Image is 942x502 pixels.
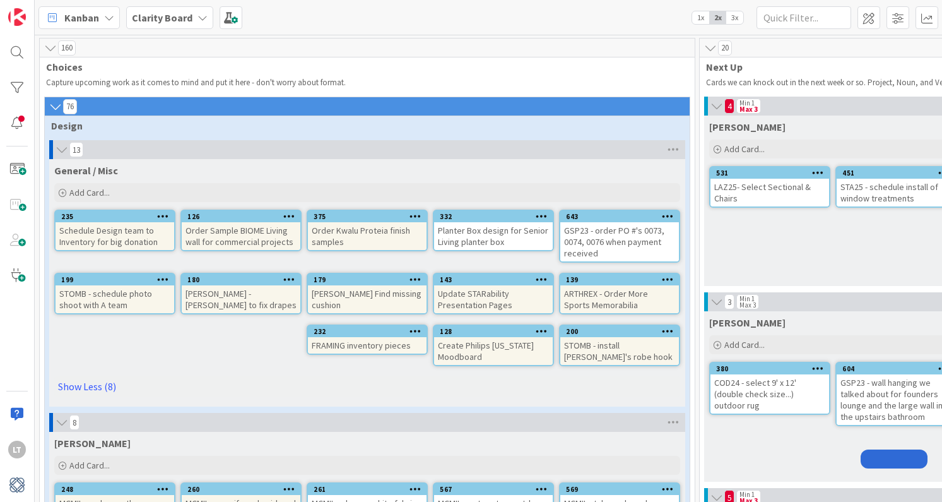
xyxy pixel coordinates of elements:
[54,437,131,450] span: MCMIL McMillon
[56,211,174,222] div: 235
[434,222,553,250] div: Planter Box design for Senior Living planter box
[440,275,553,284] div: 143
[710,167,829,206] div: 531LAZ25- Select Sectional & Chairs
[560,274,679,313] div: 139ARTHREX - Order More Sports Memorabilia
[434,326,553,365] div: 128Create Philips [US_STATE] Moodboard
[182,211,300,250] div: 126Order Sample BIOME Living wall for commercial projects
[757,6,851,29] input: Quick Filter...
[709,316,786,329] span: Lisa T.
[724,294,734,309] span: 3
[308,274,427,285] div: 179
[314,275,427,284] div: 179
[440,327,553,336] div: 128
[560,211,679,261] div: 643GSP23 - order PO #'s 0073, 0074, 0076 when payment received
[434,337,553,365] div: Create Philips [US_STATE] Moodboard
[46,78,688,88] p: Capture upcoming work as it comes to mind and put it here - don't worry about format.
[8,476,26,494] img: avatar
[182,274,300,285] div: 180
[56,274,174,285] div: 199
[716,169,829,177] div: 531
[724,99,734,114] span: 4
[739,296,755,302] div: Min 1
[64,10,99,25] span: Kanban
[308,484,427,495] div: 261
[692,11,709,24] span: 1x
[61,485,174,494] div: 248
[560,274,679,285] div: 139
[314,485,427,494] div: 261
[187,212,300,221] div: 126
[8,8,26,26] img: Visit kanbanzone.com
[560,326,679,337] div: 200
[710,363,829,374] div: 380
[710,363,829,414] div: 380COD24 - select 9' x 12' (double check size...) outdoor rug
[434,211,553,250] div: 332Planter Box design for Senior Living planter box
[434,326,553,337] div: 128
[56,211,174,250] div: 235Schedule Design team to Inventory for big donation
[716,364,829,373] div: 380
[182,285,300,313] div: [PERSON_NAME] - [PERSON_NAME] to fix drapes
[182,274,300,313] div: 180[PERSON_NAME] - [PERSON_NAME] to fix drapes
[56,222,174,250] div: Schedule Design team to Inventory for big donation
[69,142,83,157] span: 13
[308,222,427,250] div: Order Kwalu Proteia finish samples
[308,337,427,354] div: FRAMING inventory pieces
[710,374,829,414] div: COD24 - select 9' x 12' (double check size...) outdoor rug
[308,326,427,354] div: 232FRAMING inventory pieces
[566,327,679,336] div: 200
[314,212,427,221] div: 375
[187,275,300,284] div: 180
[560,285,679,313] div: ARTHREX - Order More Sports Memorabilia
[710,167,829,179] div: 531
[710,179,829,206] div: LAZ25- Select Sectional & Chairs
[69,187,110,198] span: Add Card...
[54,164,118,177] span: General / Misc
[51,119,674,132] span: Design
[709,11,726,24] span: 2x
[54,376,680,397] a: Show Less (8)
[46,61,679,73] span: Choices
[724,339,765,350] span: Add Card...
[308,211,427,222] div: 375
[56,484,174,495] div: 248
[61,212,174,221] div: 235
[440,485,553,494] div: 567
[739,491,755,498] div: Min 1
[187,485,300,494] div: 260
[434,274,553,285] div: 143
[560,484,679,495] div: 569
[566,275,679,284] div: 139
[69,460,110,471] span: Add Card...
[560,222,679,261] div: GSP23 - order PO #'s 0073, 0074, 0076 when payment received
[739,100,755,106] div: Min 1
[8,441,26,458] div: LT
[69,415,79,430] span: 8
[132,11,192,24] b: Clarity Board
[56,285,174,313] div: STOMB - schedule photo shoot with A team
[434,484,553,495] div: 567
[58,40,76,56] span: 160
[560,326,679,365] div: 200STOMB - install [PERSON_NAME]'s robe hook
[308,326,427,337] div: 232
[560,211,679,222] div: 643
[61,275,174,284] div: 199
[434,211,553,222] div: 332
[56,274,174,313] div: 199STOMB - schedule photo shoot with A team
[182,484,300,495] div: 260
[434,285,553,313] div: Update STARability Presentation Pages
[560,337,679,365] div: STOMB - install [PERSON_NAME]'s robe hook
[566,485,679,494] div: 569
[308,274,427,313] div: 179[PERSON_NAME] Find missing cushion
[63,99,77,114] span: 76
[726,11,743,24] span: 3x
[709,121,786,133] span: Gina
[182,222,300,250] div: Order Sample BIOME Living wall for commercial projects
[566,212,679,221] div: 643
[434,274,553,313] div: 143Update STARability Presentation Pages
[308,285,427,313] div: [PERSON_NAME] Find missing cushion
[739,106,758,112] div: Max 3
[182,211,300,222] div: 126
[314,327,427,336] div: 232
[718,40,732,56] span: 20
[739,302,756,308] div: Max 3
